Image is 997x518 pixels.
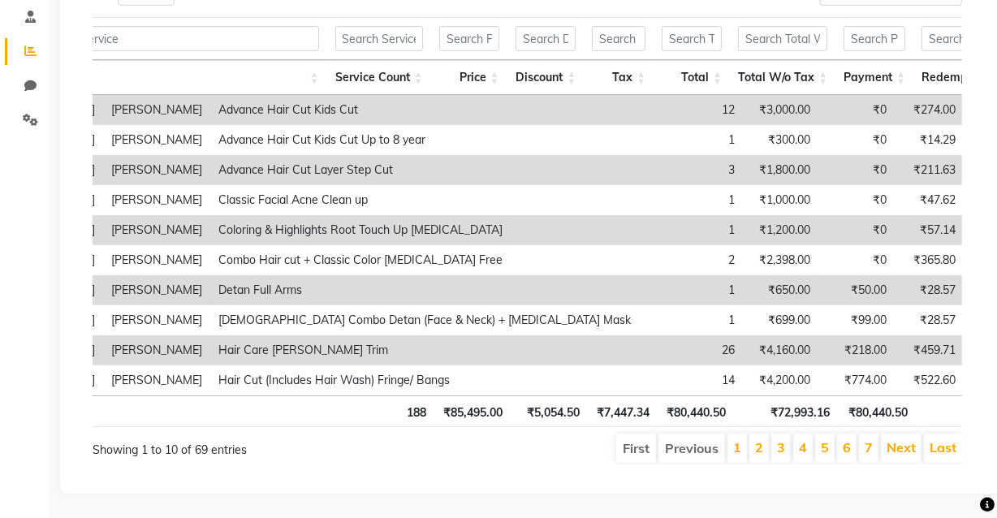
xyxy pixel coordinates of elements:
td: ₹47.62 [895,185,964,215]
a: 2 [755,439,763,455]
div: Showing 1 to 10 of 69 entries [93,432,441,459]
th: Service Count: activate to sort column ascending [327,60,431,95]
td: Combo Hair cut + Classic Color [MEDICAL_DATA] Free [210,245,639,275]
a: 6 [843,439,851,455]
td: [PERSON_NAME] [103,335,210,365]
td: [PERSON_NAME] [103,245,210,275]
input: Search Service [33,26,319,51]
td: Coloring & Highlights Root Touch Up [MEDICAL_DATA] [210,215,639,245]
td: ₹1,200.00 [743,215,818,245]
td: ₹300.00 [743,125,818,155]
td: Hair Care [PERSON_NAME] Trim [210,335,639,365]
td: ₹274.00 [895,95,964,125]
td: ₹50.00 [818,275,895,305]
input: Search Payment [844,26,905,51]
td: ₹211.63 [895,155,964,185]
td: 2 [639,245,743,275]
td: ₹774.00 [818,365,895,395]
td: 1 [639,215,743,245]
td: ₹0 [818,155,895,185]
a: 4 [799,439,807,455]
td: Advance Hair Cut Kids Cut Up to 8 year [210,125,639,155]
input: Search Service Count [335,26,423,51]
th: ₹7,447.34 [588,395,658,427]
th: 188 [330,395,434,427]
td: ₹28.57 [895,275,964,305]
td: ₹0 [818,245,895,275]
a: 7 [865,439,873,455]
td: ₹1,800.00 [743,155,818,185]
a: 3 [777,439,785,455]
td: 1 [639,185,743,215]
td: 1 [639,275,743,305]
td: [DEMOGRAPHIC_DATA] Combo Detan (Face & Neck) + [MEDICAL_DATA] Mask [210,305,639,335]
td: Advance Hair Cut Layer Step Cut [210,155,639,185]
td: ₹650.00 [743,275,818,305]
a: 1 [733,439,741,455]
td: ₹0 [818,95,895,125]
td: [PERSON_NAME] [103,155,210,185]
td: ₹3,000.00 [743,95,818,125]
td: ₹218.00 [818,335,895,365]
td: ₹522.60 [895,365,964,395]
td: [PERSON_NAME] [103,95,210,125]
a: Last [930,439,956,455]
input: Search Total W/o Tax [738,26,827,51]
td: 12 [639,95,743,125]
td: [PERSON_NAME] [103,365,210,395]
td: ₹2,398.00 [743,245,818,275]
td: Hair Cut (Includes Hair Wash) Fringe/ Bangs [210,365,639,395]
td: 3 [639,155,743,185]
td: Detan Full Arms [210,275,639,305]
th: Discount: activate to sort column ascending [507,60,585,95]
td: Advance Hair Cut Kids Cut [210,95,639,125]
input: Search Tax [592,26,645,51]
td: 1 [639,305,743,335]
th: Total W/o Tax: activate to sort column ascending [730,60,835,95]
th: ₹72,993.16 [734,395,838,427]
td: ₹0 [818,125,895,155]
td: ₹0 [818,185,895,215]
input: Search Total [662,26,722,51]
td: ₹4,200.00 [743,365,818,395]
th: Payment: activate to sort column ascending [835,60,913,95]
th: ₹5,054.50 [511,395,588,427]
td: ₹99.00 [818,305,895,335]
td: [PERSON_NAME] [103,305,210,335]
a: Next [887,439,916,455]
td: ₹4,160.00 [743,335,818,365]
th: Total: activate to sort column ascending [654,60,730,95]
td: [PERSON_NAME] [103,275,210,305]
td: 26 [639,335,743,365]
td: Classic Facial Acne Clean up [210,185,639,215]
td: ₹28.57 [895,305,964,335]
th: ₹80,440.50 [658,395,734,427]
th: Service: activate to sort column ascending [25,60,327,95]
a: 5 [821,439,829,455]
td: ₹365.80 [895,245,964,275]
td: ₹0 [818,215,895,245]
input: Search Price [439,26,499,51]
td: ₹459.71 [895,335,964,365]
input: Search Discount [516,26,576,51]
td: ₹699.00 [743,305,818,335]
th: Tax: activate to sort column ascending [584,60,654,95]
th: ₹80,440.50 [838,395,915,427]
td: [PERSON_NAME] [103,125,210,155]
td: ₹57.14 [895,215,964,245]
td: ₹1,000.00 [743,185,818,215]
td: ₹14.29 [895,125,964,155]
td: 1 [639,125,743,155]
th: ₹85,495.00 [434,395,511,427]
td: [PERSON_NAME] [103,185,210,215]
td: 14 [639,365,743,395]
th: Price: activate to sort column ascending [431,60,507,95]
td: [PERSON_NAME] [103,215,210,245]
